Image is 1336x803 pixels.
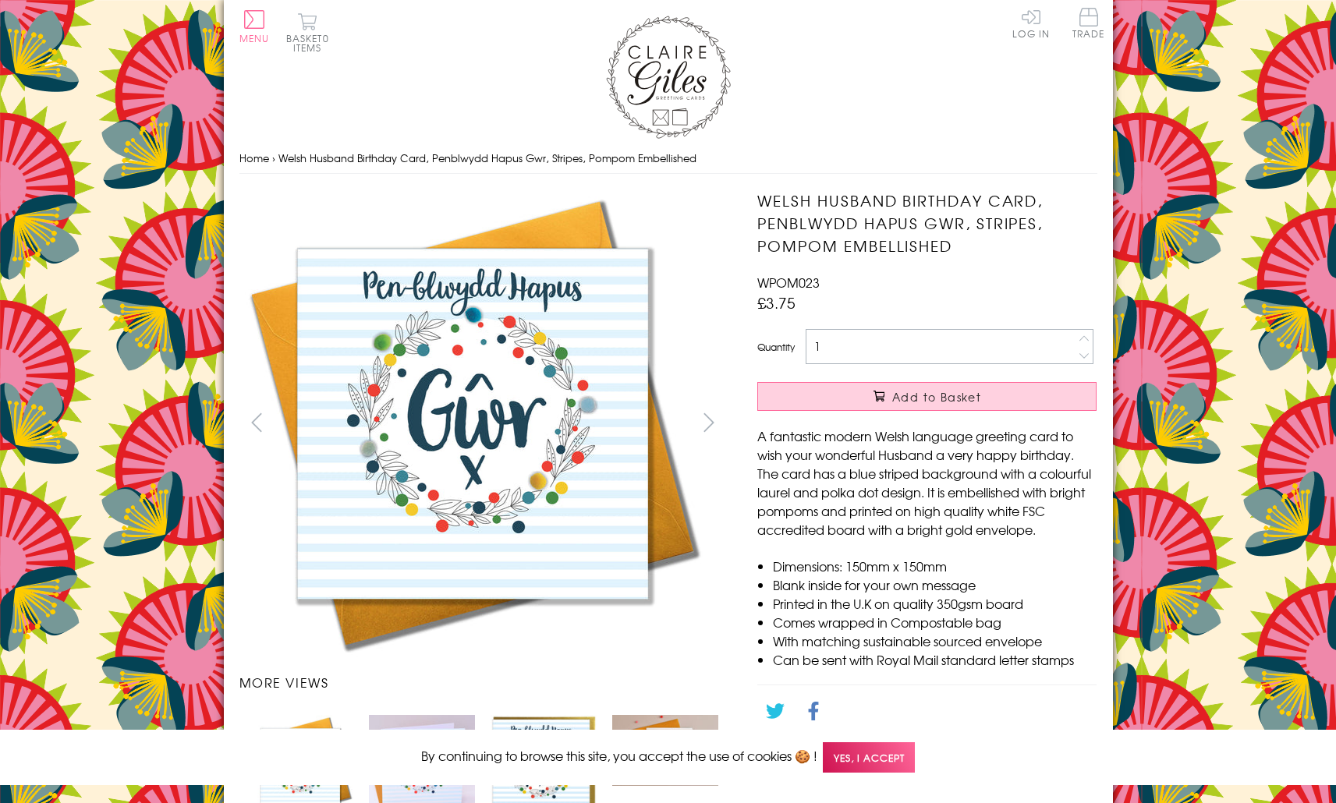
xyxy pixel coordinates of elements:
[757,426,1097,539] p: A fantastic modern Welsh language greeting card to wish your wonderful Husband a very happy birth...
[773,613,1097,631] li: Comes wrapped in Compostable bag
[278,150,696,165] span: Welsh Husband Birthday Card, Penblwydd Hapus Gwr, Stripes, Pompom Embellished
[691,405,726,440] button: next
[239,150,269,165] a: Home
[1072,8,1105,38] span: Trade
[757,273,820,292] span: WPOM023
[773,594,1097,613] li: Printed in the U.K on quality 350gsm board
[286,12,329,52] button: Basket0 items
[272,150,275,165] span: ›
[239,31,270,45] span: Menu
[773,631,1097,650] li: With matching sustainable sourced envelope
[293,31,329,55] span: 0 items
[612,715,718,786] img: Welsh Husband Birthday Card, Penblwydd Hapus Gwr, Stripes, Pompom Embellished
[892,389,981,405] span: Add to Basket
[773,650,1097,669] li: Can be sent with Royal Mail standard letter stamps
[757,382,1097,411] button: Add to Basket
[1072,8,1105,41] a: Trade
[606,16,731,139] img: Claire Giles Greetings Cards
[239,10,270,43] button: Menu
[757,340,795,354] label: Quantity
[239,673,727,692] h3: More views
[773,575,1097,594] li: Blank inside for your own message
[773,557,1097,575] li: Dimensions: 150mm x 150mm
[757,292,796,313] span: £3.75
[757,189,1097,256] h1: Welsh Husband Birthday Card, Penblwydd Hapus Gwr, Stripes, Pompom Embellished
[1012,8,1050,38] a: Log In
[239,189,707,657] img: Welsh Husband Birthday Card, Penblwydd Hapus Gwr, Stripes, Pompom Embellished
[239,405,275,440] button: prev
[823,742,915,773] span: Yes, I accept
[239,143,1097,175] nav: breadcrumbs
